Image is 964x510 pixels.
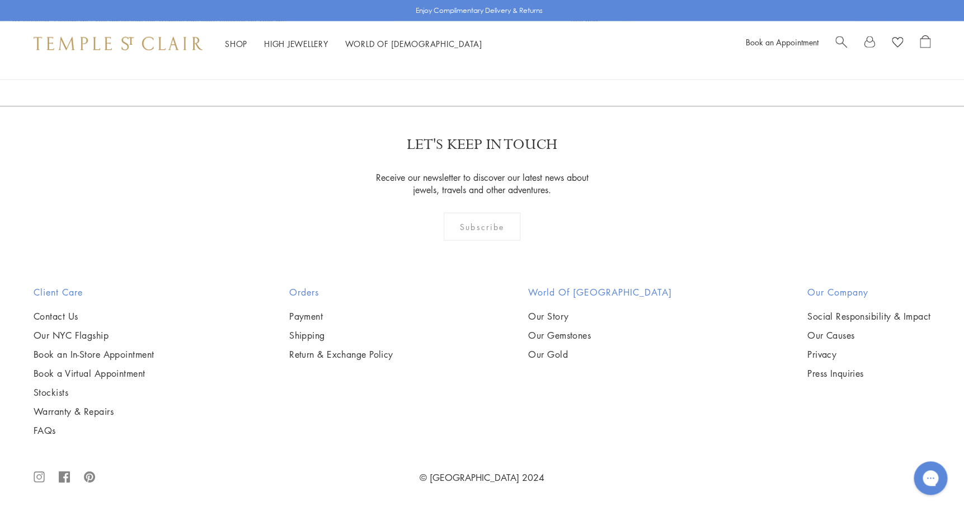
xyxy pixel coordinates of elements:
p: LET'S KEEP IN TOUCH [407,135,557,155]
a: Book an Appointment [746,36,819,48]
iframe: Gorgias live chat messenger [908,457,953,499]
a: Our NYC Flagship [34,329,154,341]
a: Press Inquiries [807,367,930,380]
a: ShopShop [225,38,247,49]
a: Our Story [528,310,672,322]
a: High JewelleryHigh Jewellery [264,38,328,49]
nav: Main navigation [225,37,482,51]
a: Return & Exchange Policy [289,348,393,361]
div: Subscribe [444,213,520,241]
a: © [GEOGRAPHIC_DATA] 2024 [420,471,544,484]
h2: Client Care [34,286,154,299]
h2: Our Company [807,286,930,299]
a: Warranty & Repairs [34,405,154,418]
a: Our Causes [807,329,930,341]
a: Privacy [807,348,930,361]
a: Search [835,35,847,52]
a: Contact Us [34,310,154,322]
a: Stockists [34,386,154,399]
img: Temple St. Clair [34,37,203,50]
a: Payment [289,310,393,322]
p: Enjoy Complimentary Delivery & Returns [416,5,543,16]
a: Book an In-Store Appointment [34,348,154,361]
a: Our Gemstones [528,329,672,341]
h2: World of [GEOGRAPHIC_DATA] [528,286,672,299]
a: Book a Virtual Appointment [34,367,154,380]
a: Open Shopping Bag [920,35,930,52]
a: View Wishlist [892,35,903,52]
p: Receive our newsletter to discover our latest news about jewels, travels and other adventures. [369,171,595,196]
a: Shipping [289,329,393,341]
a: World of [DEMOGRAPHIC_DATA]World of [DEMOGRAPHIC_DATA] [345,38,482,49]
a: Social Responsibility & Impact [807,310,930,322]
h2: Orders [289,286,393,299]
a: FAQs [34,424,154,437]
a: Our Gold [528,348,672,361]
